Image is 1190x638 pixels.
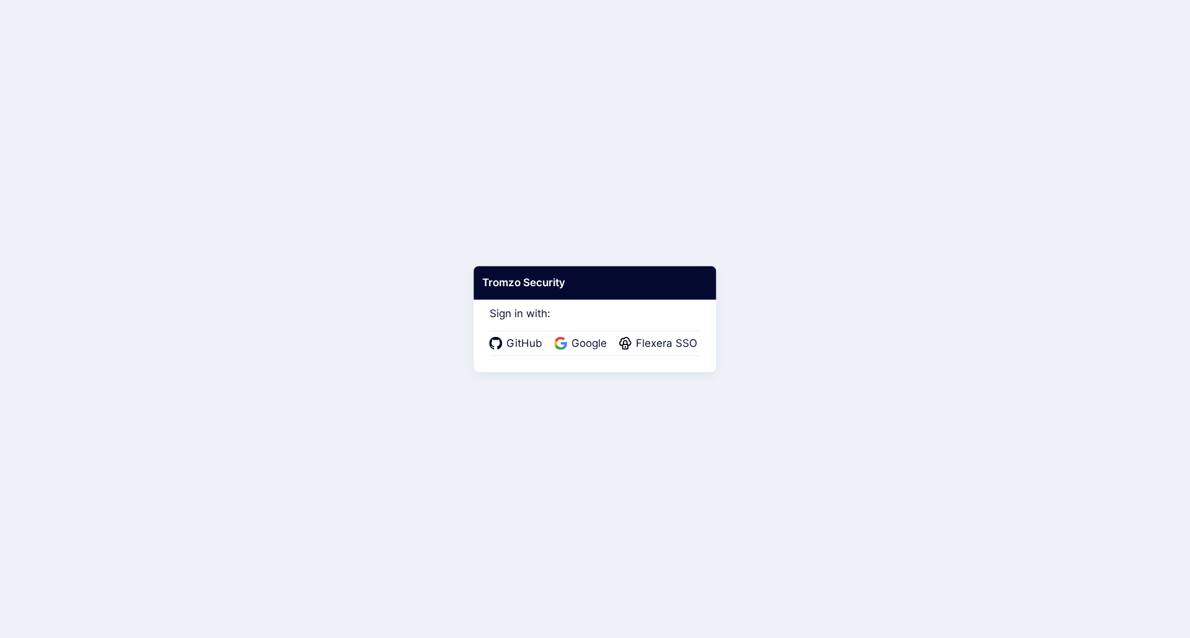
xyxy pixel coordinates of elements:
a: GitHub [490,336,546,352]
span: GitHub [503,336,546,352]
a: Flexera SSO [619,336,701,352]
div: Sign in with: [490,291,701,356]
span: Flexera SSO [632,336,701,352]
a: Google [555,336,610,352]
div: Tromzo Security [474,266,716,300]
span: Google [568,336,610,352]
